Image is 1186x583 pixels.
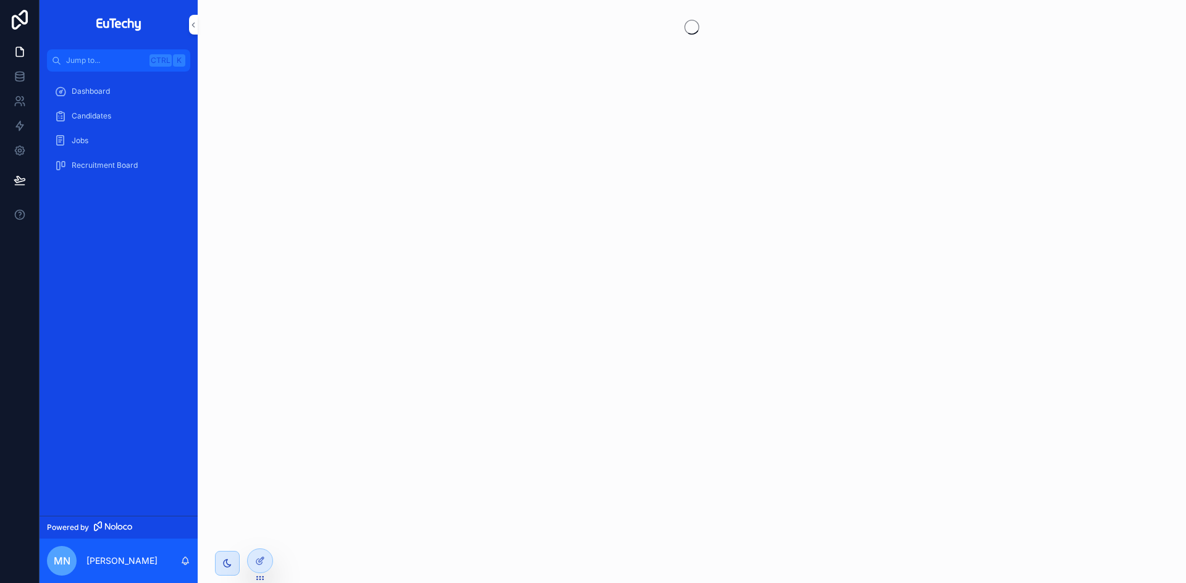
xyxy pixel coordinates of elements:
[47,105,190,127] a: Candidates
[72,160,138,170] span: Recruitment Board
[66,56,145,65] span: Jump to...
[47,130,190,152] a: Jobs
[174,56,184,65] span: K
[86,555,158,567] p: [PERSON_NAME]
[54,553,70,568] span: MN
[72,136,88,146] span: Jobs
[47,49,190,72] button: Jump to...CtrlK
[47,523,89,532] span: Powered by
[94,15,144,35] img: App logo
[40,516,198,539] a: Powered by
[72,86,110,96] span: Dashboard
[149,54,172,67] span: Ctrl
[47,154,190,176] a: Recruitment Board
[72,111,111,121] span: Candidates
[40,72,198,192] div: scrollable content
[47,80,190,102] a: Dashboard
